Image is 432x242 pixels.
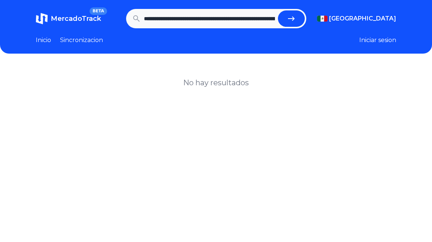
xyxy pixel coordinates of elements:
[317,14,396,23] button: [GEOGRAPHIC_DATA]
[36,13,101,25] a: MercadoTrackBETA
[36,13,48,25] img: MercadoTrack
[329,14,396,23] span: [GEOGRAPHIC_DATA]
[317,16,328,22] img: Mexico
[359,36,396,45] button: Iniciar sesion
[36,36,51,45] a: Inicio
[90,7,107,15] span: BETA
[51,15,101,23] span: MercadoTrack
[60,36,103,45] a: Sincronizacion
[183,77,249,88] h1: No hay resultados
